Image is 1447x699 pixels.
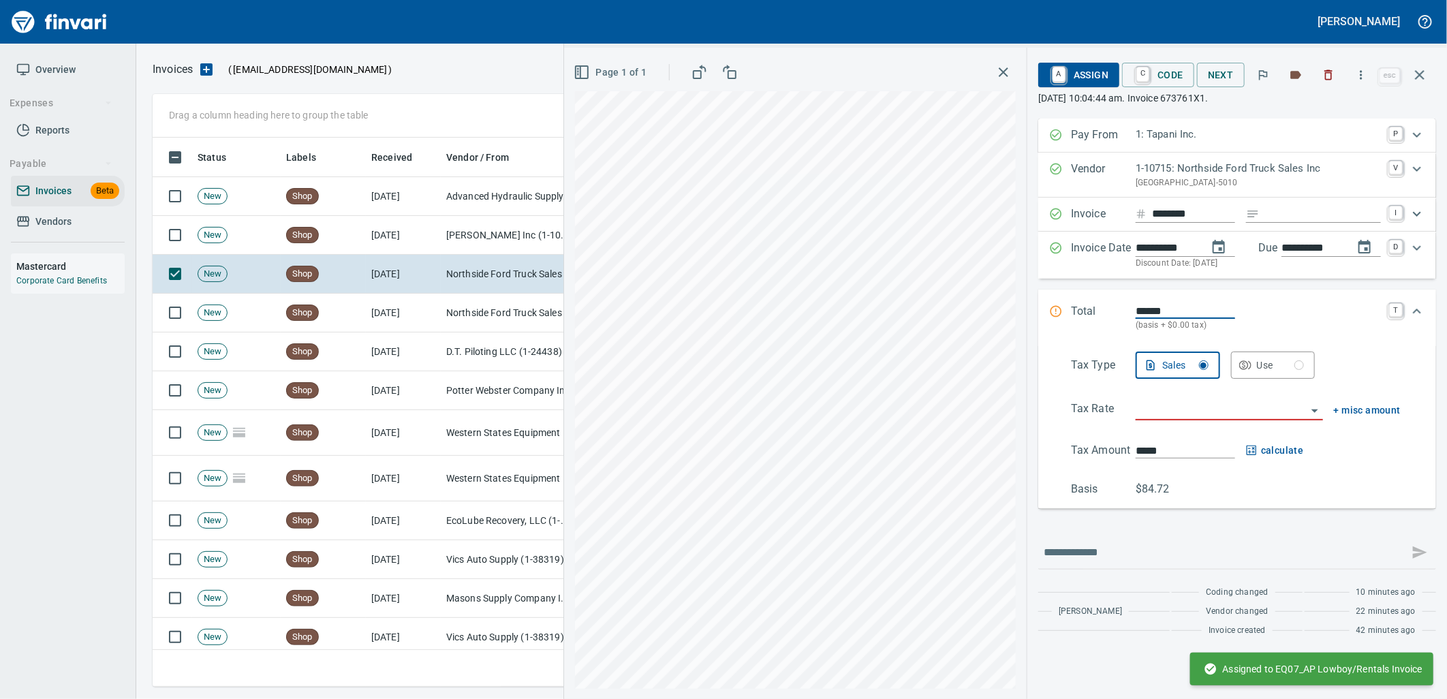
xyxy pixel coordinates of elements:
span: Labels [286,149,316,166]
button: [PERSON_NAME] [1315,11,1403,32]
p: Basis [1071,481,1136,497]
td: [DATE] [366,618,441,657]
td: Vics Auto Supply (1-38319) [441,618,577,657]
td: [DATE] [366,501,441,540]
p: Vendor [1071,161,1136,189]
svg: Invoice description [1246,207,1260,221]
p: ( ) [220,63,392,76]
p: Pay From [1071,127,1136,144]
td: [DATE] [366,177,441,216]
span: [PERSON_NAME] [1059,605,1122,619]
div: Expand [1038,290,1436,346]
a: esc [1380,68,1400,83]
span: Payable [10,155,112,172]
span: Vendor / From [446,149,527,166]
span: Vendors [35,213,72,230]
button: CCode [1122,63,1194,87]
td: Masons Supply Company Inc (1-10631) [441,579,577,618]
span: Shop [287,307,318,320]
div: Expand [1038,153,1436,198]
span: Coding changed [1206,586,1268,600]
a: T [1389,303,1403,317]
td: [DATE] [366,410,441,456]
span: Invoices [35,183,72,200]
a: Overview [11,55,125,85]
p: [DATE] 10:04:44 am. Invoice 673761X1. [1038,91,1436,105]
button: Discard [1313,60,1343,90]
p: 1-10715: Northside Ford Truck Sales Inc [1136,161,1381,176]
span: Status [198,149,244,166]
td: [DATE] [366,456,441,501]
a: P [1389,127,1403,140]
span: Shop [287,345,318,358]
span: 10 minutes ago [1356,586,1416,600]
span: Shop [287,631,318,644]
td: Western States Equipment Co. (1-11113) [441,456,577,501]
span: Status [198,149,226,166]
td: EcoLube Recovery, LLC (1-39899) [441,501,577,540]
button: + misc amount [1334,402,1401,419]
p: Invoice [1071,206,1136,223]
span: Shop [287,426,318,439]
span: This records your message into the invoice and notifies anyone mentioned [1403,536,1436,569]
p: Tax Rate [1071,401,1136,420]
span: New [198,514,227,527]
span: Code [1133,63,1183,87]
a: C [1136,67,1149,82]
td: Advanced Hydraulic Supply Co. LLC (1-10020) [441,177,577,216]
a: Corporate Card Benefits [16,276,107,285]
span: New [198,631,227,644]
button: Expenses [4,91,118,116]
td: [DATE] [366,216,441,255]
a: Reports [11,115,125,146]
span: New [198,553,227,566]
a: InvoicesBeta [11,176,125,206]
td: [DATE] [366,579,441,618]
span: Labels [286,149,334,166]
p: [GEOGRAPHIC_DATA]-5010 [1136,176,1381,190]
span: Next [1208,67,1234,84]
span: Assigned to EQ07_AP Lowboy/Rentals Invoice [1204,662,1422,676]
td: [DATE] [366,540,441,579]
span: Expenses [10,95,112,112]
p: Tax Amount [1071,442,1136,459]
td: [DATE] [366,332,441,371]
nav: breadcrumb [153,61,193,78]
a: A [1053,67,1065,82]
span: Received [371,149,430,166]
p: Tax Type [1071,357,1136,379]
span: Shop [287,268,318,281]
span: New [198,472,227,485]
span: Shop [287,514,318,527]
span: New [198,345,227,358]
span: New [198,268,227,281]
td: D.T. Piloting LLC (1-24438) [441,332,577,371]
span: Shop [287,553,318,566]
div: Sales [1162,357,1209,374]
button: Page 1 of 1 [571,60,652,85]
a: Vendors [11,206,125,237]
a: I [1389,206,1403,219]
div: Expand [1038,232,1436,279]
span: New [198,384,227,397]
span: Vendor / From [446,149,509,166]
td: [DATE] [366,294,441,332]
button: More [1346,60,1376,90]
span: Shop [287,384,318,397]
span: Vendor changed [1206,605,1268,619]
span: Shop [287,229,318,242]
div: Expand [1038,198,1436,232]
div: Expand [1038,119,1436,153]
span: 42 minutes ago [1356,624,1416,638]
img: Finvari [8,5,110,38]
td: [PERSON_NAME] Inc (1-10319) [441,216,577,255]
button: change date [1202,231,1235,264]
span: 22 minutes ago [1356,605,1416,619]
span: Pages Split [228,426,251,437]
span: Reports [35,122,69,139]
a: D [1389,240,1403,253]
button: calculate [1246,442,1304,459]
p: Due [1258,240,1323,256]
td: Western States Equipment Co. (1-11113) [441,410,577,456]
